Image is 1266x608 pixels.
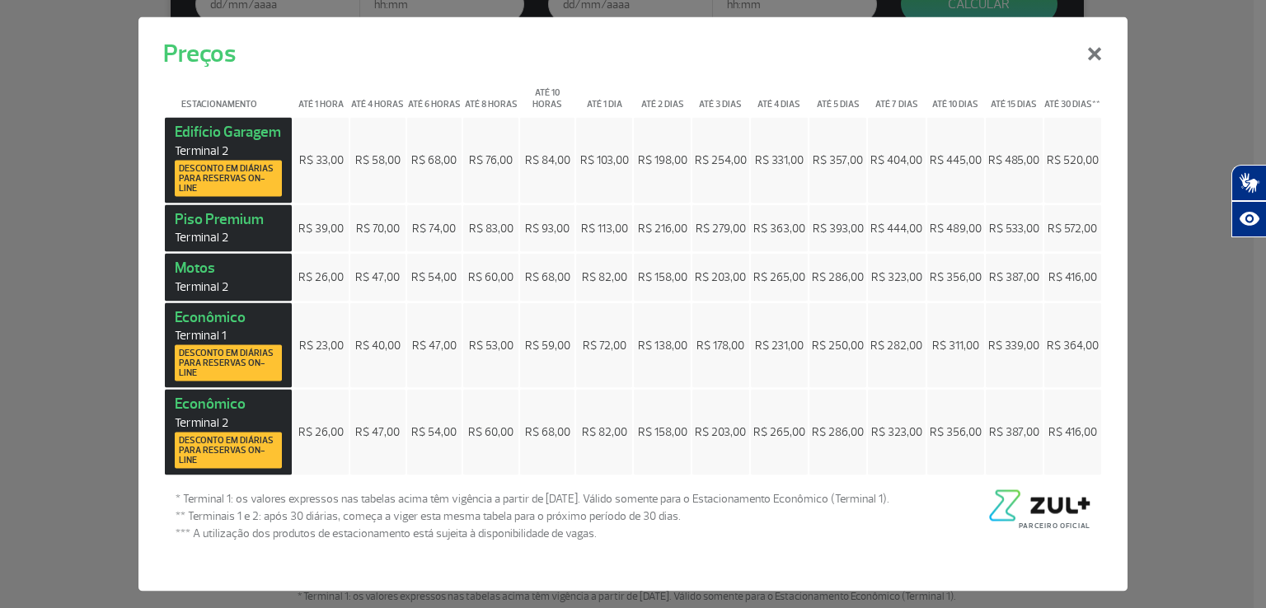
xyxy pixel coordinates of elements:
[176,524,889,541] span: *** A utilização dos produtos de estacionamento está sujeita à disponibilidade de vagas.
[463,74,518,116] th: Até 8 horas
[165,74,292,116] th: Estacionamento
[350,74,406,116] th: Até 4 horas
[411,425,457,439] span: R$ 54,00
[525,270,570,284] span: R$ 68,00
[988,153,1039,167] span: R$ 485,00
[930,153,982,167] span: R$ 445,00
[813,221,864,235] span: R$ 393,00
[576,74,632,116] th: Até 1 dia
[871,425,922,439] span: R$ 323,00
[175,123,282,197] strong: Edifício Garagem
[355,270,400,284] span: R$ 47,00
[753,425,805,439] span: R$ 265,00
[1047,153,1099,167] span: R$ 520,00
[1048,425,1097,439] span: R$ 416,00
[989,425,1039,439] span: R$ 387,00
[356,221,400,235] span: R$ 70,00
[812,338,864,352] span: R$ 250,00
[175,259,282,295] strong: Motos
[580,153,629,167] span: R$ 103,00
[468,425,513,439] span: R$ 60,00
[355,425,400,439] span: R$ 47,00
[868,74,925,116] th: Até 7 dias
[870,221,922,235] span: R$ 444,00
[638,270,687,284] span: R$ 158,00
[813,153,863,167] span: R$ 357,00
[1073,22,1116,82] button: Close
[638,425,687,439] span: R$ 158,00
[638,338,687,352] span: R$ 138,00
[1231,165,1266,201] button: Abrir tradutor de língua de sinais.
[1048,270,1097,284] span: R$ 416,00
[870,338,922,352] span: R$ 282,00
[751,74,808,116] th: Até 4 dias
[176,507,889,524] span: ** Terminais 1 e 2: após 30 diárias, começa a viger esta mesma tabela para o próximo período de 3...
[175,328,282,344] span: Terminal 1
[469,338,513,352] span: R$ 53,00
[175,414,282,430] span: Terminal 2
[582,425,627,439] span: R$ 82,00
[299,338,344,352] span: R$ 23,00
[298,425,344,439] span: R$ 26,00
[1044,74,1101,116] th: Até 30 dias**
[176,489,889,507] span: * Terminal 1: os valores expressos nas tabelas acima têm vigência a partir de [DATE]. Válido some...
[1231,201,1266,237] button: Abrir recursos assistivos.
[753,221,805,235] span: R$ 363,00
[696,338,744,352] span: R$ 178,00
[179,435,278,465] span: Desconto em diárias para reservas on-line
[871,270,922,284] span: R$ 323,00
[525,153,570,167] span: R$ 84,00
[175,209,282,246] strong: Piso Premium
[1019,521,1090,530] span: Parceiro Oficial
[583,338,626,352] span: R$ 72,00
[753,270,805,284] span: R$ 265,00
[812,270,864,284] span: R$ 286,00
[407,74,462,116] th: Até 6 horas
[525,425,570,439] span: R$ 68,00
[179,163,278,193] span: Desconto em diárias para reservas on-line
[930,221,982,235] span: R$ 489,00
[175,307,282,381] strong: Econômico
[179,348,278,378] span: Desconto em diárias para reservas on-line
[638,153,687,167] span: R$ 198,00
[989,221,1039,235] span: R$ 533,00
[581,221,628,235] span: R$ 113,00
[163,35,236,72] h5: Preços
[175,143,282,158] span: Terminal 2
[411,270,457,284] span: R$ 54,00
[695,270,746,284] span: R$ 203,00
[525,221,570,235] span: R$ 93,00
[412,338,457,352] span: R$ 47,00
[1047,338,1099,352] span: R$ 364,00
[755,153,804,167] span: R$ 331,00
[298,270,344,284] span: R$ 26,00
[986,74,1043,116] th: Até 15 dias
[755,338,804,352] span: R$ 231,00
[520,74,575,116] th: Até 10 horas
[692,74,749,116] th: Até 3 dias
[175,395,282,469] strong: Econômico
[355,153,401,167] span: R$ 58,00
[870,153,922,167] span: R$ 404,00
[411,153,457,167] span: R$ 68,00
[582,270,627,284] span: R$ 82,00
[695,153,747,167] span: R$ 254,00
[989,270,1039,284] span: R$ 387,00
[930,270,982,284] span: R$ 356,00
[696,221,746,235] span: R$ 279,00
[930,425,982,439] span: R$ 356,00
[988,338,1039,352] span: R$ 339,00
[1231,165,1266,237] div: Plugin de acessibilidade da Hand Talk.
[525,338,570,352] span: R$ 59,00
[355,338,401,352] span: R$ 40,00
[175,278,282,294] span: Terminal 2
[932,338,979,352] span: R$ 311,00
[695,425,746,439] span: R$ 203,00
[469,221,513,235] span: R$ 83,00
[298,221,344,235] span: R$ 39,00
[299,153,344,167] span: R$ 33,00
[469,153,513,167] span: R$ 76,00
[634,74,690,116] th: Até 2 dias
[927,74,984,116] th: Até 10 dias
[1048,221,1097,235] span: R$ 572,00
